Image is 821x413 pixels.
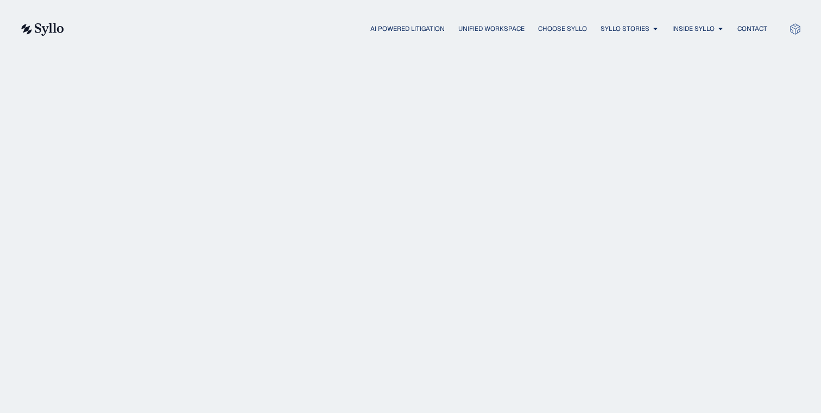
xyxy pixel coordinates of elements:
a: Inside Syllo [672,24,715,34]
a: AI Powered Litigation [370,24,445,34]
nav: Menu [86,24,767,34]
a: Choose Syllo [538,24,587,34]
img: syllo [20,23,64,36]
div: Menu Toggle [86,24,767,34]
a: Contact [737,24,767,34]
a: Syllo Stories [601,24,649,34]
a: Unified Workspace [458,24,525,34]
